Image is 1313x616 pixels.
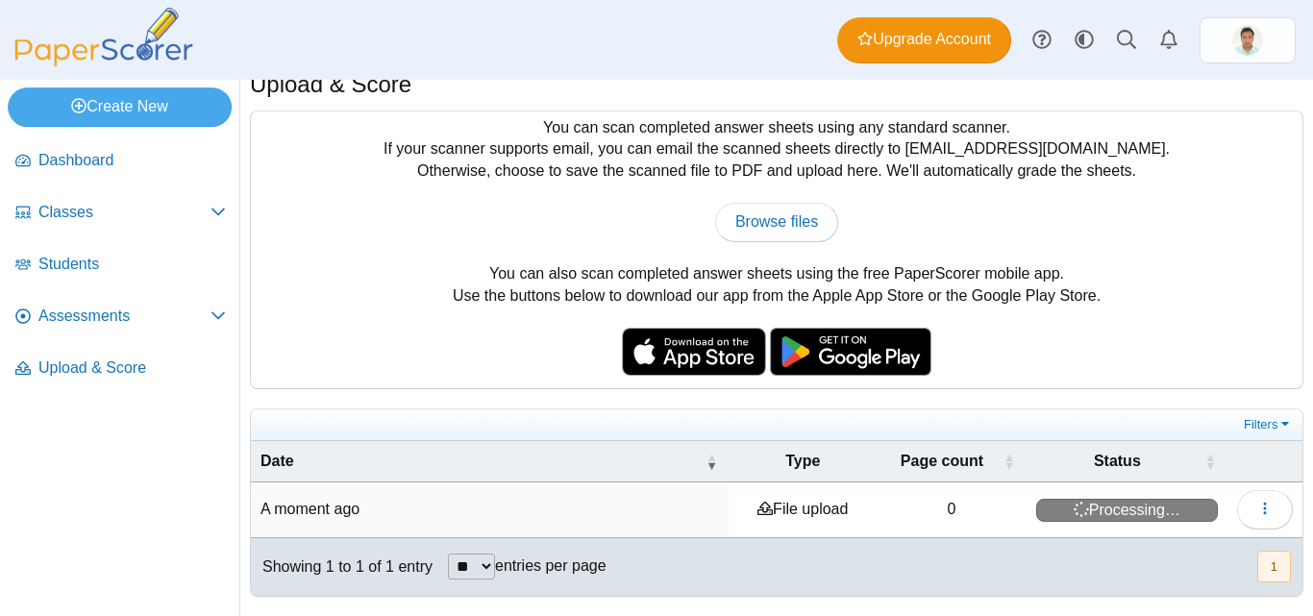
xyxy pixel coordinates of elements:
[1003,441,1015,481] span: Page count : Activate to sort
[622,328,766,376] img: apple-store-badge.svg
[8,294,234,340] a: Assessments
[1204,441,1216,481] span: Status : Activate to sort
[38,202,211,223] span: Classes
[901,453,983,469] span: Page count
[38,254,226,275] span: Students
[8,87,232,126] a: Create New
[1232,25,1263,56] span: adonis maynard pilongo
[8,138,234,185] a: Dashboard
[8,8,200,66] img: PaperScorer
[38,150,226,171] span: Dashboard
[1257,551,1291,582] button: 1
[38,357,226,379] span: Upload & Score
[837,17,1011,63] a: Upgrade Account
[770,328,931,376] img: google-play-badge.png
[877,482,1027,537] td: 0
[8,53,200,69] a: PaperScorer
[38,306,211,327] span: Assessments
[729,482,877,537] td: File upload
[260,453,294,469] span: Date
[495,557,607,574] label: entries per page
[1239,415,1298,434] a: Filters
[715,203,838,241] a: Browse files
[251,538,433,596] div: Showing 1 to 1 of 1 entry
[260,501,359,517] time: Aug 22, 2025 at 12:11 PM
[785,453,820,469] span: Type
[1255,551,1291,582] nav: pagination
[8,190,234,236] a: Classes
[857,29,991,50] span: Upgrade Account
[1200,17,1296,63] a: ps.qM1w65xjLpOGVUdR
[1232,25,1263,56] img: ps.qM1w65xjLpOGVUdR
[706,441,717,481] span: Date : Activate to remove sorting
[1148,19,1190,62] a: Alerts
[1094,453,1141,469] span: Status
[8,346,234,392] a: Upload & Score
[735,213,818,230] span: Browse files
[251,111,1302,388] div: You can scan completed answer sheets using any standard scanner. If your scanner supports email, ...
[8,242,234,288] a: Students
[250,68,411,101] h1: Upload & Score
[1036,499,1218,522] span: Processing…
